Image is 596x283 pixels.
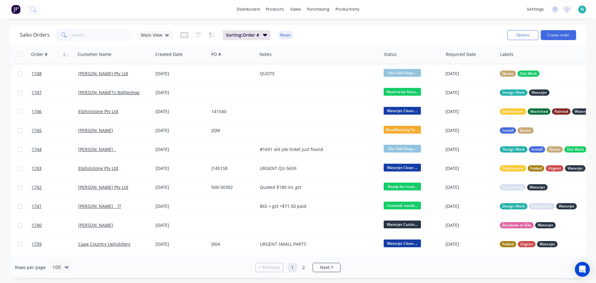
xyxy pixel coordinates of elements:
[559,203,574,209] span: Waterjet
[502,222,531,228] span: Bandsaw or Gilo
[156,89,206,96] div: [DATE]
[445,222,495,228] div: [DATE]
[500,222,556,228] button: Bandsaw or GiloWaterjet
[520,127,531,134] span: Quote
[156,146,206,153] div: [DATE]
[507,30,538,40] button: Options
[288,263,297,272] a: Page 1 is your current page
[78,241,130,247] a: Cape Country Upholstery
[540,241,555,247] span: Waterjet
[567,146,584,153] span: Site Work
[554,108,568,115] span: Painted
[502,127,513,134] span: Install
[500,241,558,247] button: FoldedUrgentWaterjet
[32,146,42,153] span: 1744
[253,263,343,272] ul: Pagination
[20,32,50,38] h1: Sales Orders
[32,102,78,121] a: 1746
[445,127,495,134] div: [DATE]
[32,222,42,228] span: 1740
[287,5,304,14] div: sales
[32,241,42,247] span: 1739
[299,263,308,272] a: Page 2
[384,240,421,247] span: Waterjet Clean ...
[256,264,283,271] a: Previous page
[567,165,583,171] span: Waterjet
[78,108,118,114] a: Elphinstone Pty Ltd
[32,83,78,102] a: 1747
[141,32,162,38] span: Main View
[541,30,576,40] button: Create order
[549,146,560,153] span: Quote
[32,235,78,253] a: 1739
[78,222,113,228] a: [PERSON_NAME]
[502,71,513,77] span: Quote
[320,264,330,271] span: Next
[524,5,547,14] div: settings
[260,165,373,171] div: URGENT QU-5659
[32,71,42,77] span: 1748
[445,108,495,115] div: [DATE]
[500,203,577,209] button: Design WorkSupply OnlyWaterjet
[531,146,543,153] span: Install
[11,5,20,14] img: Factory
[32,216,78,235] a: 1740
[78,165,118,171] a: Elphinstone Pty Ltd
[32,203,42,209] span: 1741
[32,178,78,197] a: 1742
[260,184,373,190] div: Quoted $180 inc gst
[260,241,373,247] div: URGENT SMALL PARTS
[502,203,525,209] span: Design Work
[502,165,524,171] span: Elphinstone
[445,203,495,209] div: [DATE]
[304,5,332,14] div: purchasing
[384,164,421,171] span: Waterjet Clean ...
[278,31,293,39] button: Reset
[445,89,495,96] div: [DATE]
[445,241,495,247] div: [DATE]
[156,203,206,209] div: [DATE]
[520,71,537,77] span: Site Work
[260,51,272,57] div: Notes
[78,89,140,95] a: [PERSON_NAME]'s Bottleshop
[226,32,259,38] span: Sorting: Order #
[502,146,525,153] span: Design Work
[31,51,47,57] div: Order #
[445,71,495,77] div: [DATE]
[211,127,253,134] div: JQM
[156,222,206,228] div: [DATE]
[211,108,253,115] div: 141540
[32,254,78,272] a: 1738
[32,197,78,216] a: 1741
[384,126,421,134] span: WoodHeating To ...
[332,5,363,14] div: productivity
[263,5,287,14] div: products
[32,121,78,140] a: 1745
[32,159,78,178] a: 1743
[211,184,253,190] div: NW-00382
[313,264,340,271] a: Next page
[502,241,514,247] span: Folded
[384,145,421,153] span: Site Visit Requ...
[78,71,128,76] a: [PERSON_NAME] Pty Ltd
[78,146,116,152] a: [PERSON_NAME] _
[32,127,42,134] span: 1745
[32,165,42,171] span: 1743
[575,108,590,115] span: Waterjet
[156,241,206,247] div: [DATE]
[78,127,113,133] a: [PERSON_NAME]
[32,184,42,190] span: 1742
[72,29,133,41] input: Search...
[531,89,547,96] span: Waterjet
[78,51,111,57] div: Customer Name
[260,146,373,153] div: #1691 old job ticket just found
[446,51,476,57] div: Required Date
[500,127,534,134] button: InstallQuote
[211,241,253,247] div: J004
[156,127,206,134] div: [DATE]
[15,264,46,271] span: Rows per page
[78,184,128,190] a: [PERSON_NAME] Pty Ltd
[500,89,549,96] button: Design WorkWaterjet
[234,5,263,14] a: dashboard
[520,241,533,247] span: Urgent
